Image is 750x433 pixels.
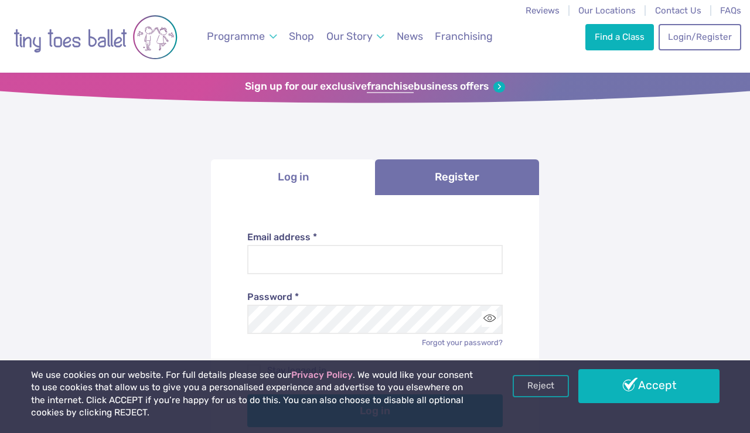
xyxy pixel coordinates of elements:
a: Find a Class [585,24,653,50]
a: News [391,23,428,50]
a: Our Story [321,23,390,50]
a: FAQs [720,5,741,16]
a: Our Locations [578,5,636,16]
label: Email address * [247,231,503,244]
span: Programme [207,30,265,42]
p: We use cookies on our website. For full details please see our . We would like your consent to us... [31,369,479,420]
a: Login/Register [659,24,741,50]
a: Franchising [429,23,498,50]
a: Forgot your password? [422,338,503,347]
button: Toggle password visibility [482,311,497,327]
span: News [397,30,423,42]
a: Accept [578,369,720,403]
a: Shop [284,23,319,50]
label: Password * [247,291,503,304]
a: Privacy Policy [291,370,353,380]
a: Register [375,159,539,195]
a: Programme [202,23,282,50]
img: tiny toes ballet [13,8,178,67]
a: Sign up for our exclusivefranchisebusiness offers [245,80,504,93]
a: Reject [513,375,569,397]
a: Contact Us [655,5,701,16]
span: Franchising [435,30,493,42]
span: Shop [289,30,314,42]
span: Our Story [326,30,373,42]
strong: franchise [367,80,414,93]
a: Reviews [526,5,560,16]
